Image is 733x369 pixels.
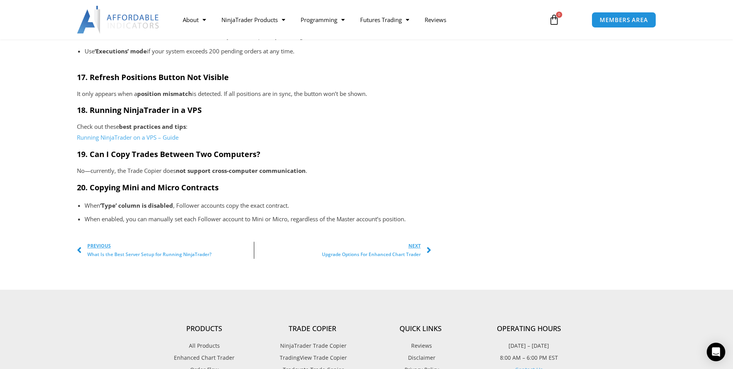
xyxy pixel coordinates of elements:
span: MEMBERS AREA [600,17,648,23]
span: Disclaimer [406,353,435,363]
p: 8:00 AM – 6:00 PM EST [475,353,583,363]
a: NextUpgrade Options For Enhanced Chart Trader [254,242,431,259]
p: When enabled, you can manually set each Follower account to Mini or Micro, regardless of the Mast... [85,214,423,225]
a: NinjaTrader Products [214,11,293,29]
strong: 18. Running NinjaTrader in a VPS [77,105,202,115]
a: Enhanced Chart Trader [150,353,259,363]
a: Futures Trading [352,11,417,29]
p: No—currently, the Trade Copier does . [77,166,431,176]
strong: 19. Can I Copy Trades Between Two Computers? [77,149,260,159]
strong: 17. Refresh Positions Button Not Visible [77,72,229,82]
h4: Operating Hours [475,325,583,333]
p: It only appears when a is detected. If all positions are in sync, the button won’t be shown. [77,89,431,99]
span: Reviews [409,341,432,351]
span: Next [322,242,421,250]
span: Previous [87,242,211,250]
span: All Products [189,341,220,351]
strong: best practices and tips [119,123,186,130]
span: TradingView Trade Copier [278,353,347,363]
a: Running NinjaTrader on a VPS – Guide [77,133,179,141]
a: TradingView Trade Copier [259,353,367,363]
a: All Products [150,341,259,351]
div: Post Navigation [77,242,431,259]
h4: Quick Links [367,325,475,333]
a: Disclaimer [367,353,475,363]
nav: Menu [175,11,540,29]
strong: ‘Type’ column is disabled [100,202,173,209]
img: LogoAI | Affordable Indicators – NinjaTrader [77,6,160,34]
div: Open Intercom Messenger [707,343,725,361]
p: [DATE] – [DATE] [475,341,583,351]
a: Reviews [367,341,475,351]
strong: position mismatch [137,90,192,97]
h4: Trade Copier [259,325,367,333]
strong: ‘Executions’ mode [95,47,147,55]
a: NinjaTrader Trade Copier [259,341,367,351]
a: MEMBERS AREA [592,12,656,28]
p: Use if your system exceeds 200 pending orders at any time. [85,46,423,57]
a: Programming [293,11,352,29]
strong: 20+ accounts [144,32,182,40]
span: Upgrade Options For Enhanced Chart Trader [322,250,421,259]
a: PreviousWhat Is the Best Server Setup for Running NinjaTrader? [77,242,254,259]
span: NinjaTrader Trade Copier [278,341,347,351]
p: When , Follower accounts copy the exact contract. [85,200,423,211]
span: What Is the Best Server Setup for Running NinjaTrader? [87,250,211,259]
strong: 20. Copying Mini and Micro Contracts [77,182,219,193]
h4: Products [150,325,259,333]
span: Enhanced Chart Trader [174,353,235,363]
p: Check out these : [77,121,431,143]
a: Reviews [417,11,454,29]
a: About [175,11,214,29]
span: 0 [556,12,562,18]
strong: not support cross-computer communication [176,167,306,174]
a: 0 [537,9,571,31]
